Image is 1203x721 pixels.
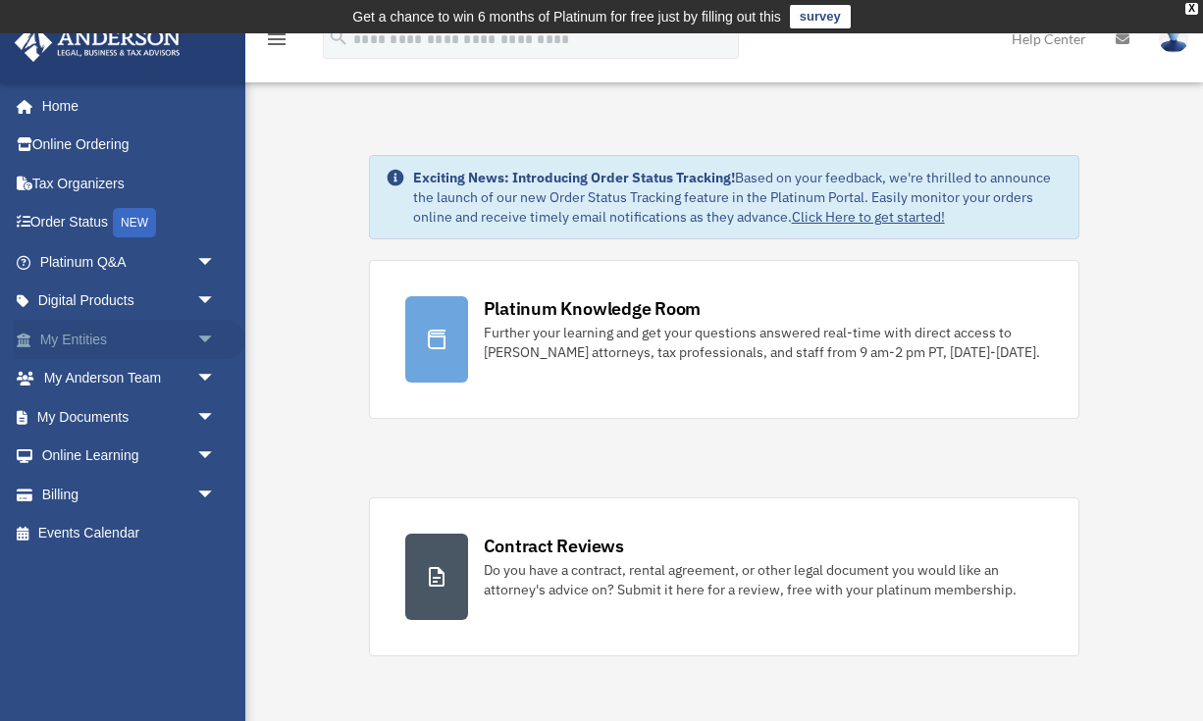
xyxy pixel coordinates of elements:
span: arrow_drop_down [196,359,235,399]
div: close [1185,3,1198,15]
div: Further your learning and get your questions answered real-time with direct access to [PERSON_NAM... [484,323,1044,362]
a: Contract Reviews Do you have a contract, rental agreement, or other legal document you would like... [369,497,1080,656]
span: arrow_drop_down [196,475,235,515]
div: Get a chance to win 6 months of Platinum for free just by filling out this [352,5,781,28]
strong: Exciting News: Introducing Order Status Tracking! [413,169,735,186]
a: My Entitiesarrow_drop_down [14,320,245,359]
img: User Pic [1159,25,1188,53]
a: Online Learningarrow_drop_down [14,437,245,476]
img: Anderson Advisors Platinum Portal [9,24,186,62]
i: search [328,26,349,48]
a: Billingarrow_drop_down [14,475,245,514]
i: menu [265,27,288,51]
a: survey [790,5,851,28]
a: Home [14,86,235,126]
div: Do you have a contract, rental agreement, or other legal document you would like an attorney's ad... [484,560,1044,599]
a: Online Ordering [14,126,245,165]
a: Digital Productsarrow_drop_down [14,282,245,321]
div: Contract Reviews [484,534,624,558]
span: arrow_drop_down [196,397,235,438]
a: Click Here to get started! [792,208,945,226]
a: My Anderson Teamarrow_drop_down [14,359,245,398]
a: Platinum Q&Aarrow_drop_down [14,242,245,282]
span: arrow_drop_down [196,437,235,477]
a: Events Calendar [14,514,245,553]
span: arrow_drop_down [196,242,235,283]
a: Tax Organizers [14,164,245,203]
a: Order StatusNEW [14,203,245,243]
a: My Documentsarrow_drop_down [14,397,245,437]
div: NEW [113,208,156,237]
span: arrow_drop_down [196,320,235,360]
div: Platinum Knowledge Room [484,296,702,321]
div: Based on your feedback, we're thrilled to announce the launch of our new Order Status Tracking fe... [413,168,1064,227]
a: menu [265,34,288,51]
a: Platinum Knowledge Room Further your learning and get your questions answered real-time with dire... [369,260,1080,419]
span: arrow_drop_down [196,282,235,322]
